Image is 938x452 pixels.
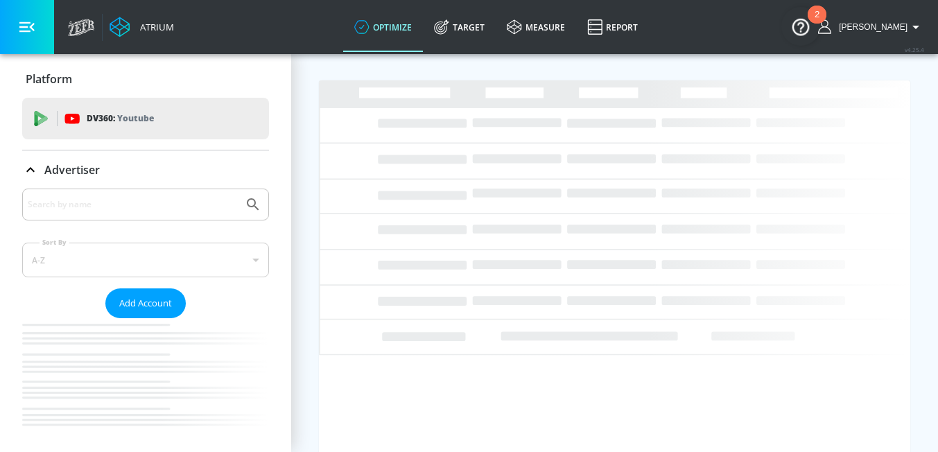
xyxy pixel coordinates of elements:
div: DV360: Youtube [22,98,269,139]
label: Sort By [40,238,69,247]
span: v 4.25.4 [905,46,924,53]
span: login as: emily.shoemaker@zefr.com [833,22,907,32]
a: optimize [343,2,423,52]
div: Advertiser [22,150,269,189]
p: Platform [26,71,72,87]
button: Add Account [105,288,186,318]
a: Report [576,2,649,52]
div: Platform [22,60,269,98]
div: Atrium [134,21,174,33]
div: 2 [815,15,819,33]
a: Target [423,2,496,52]
input: Search by name [28,195,238,214]
button: [PERSON_NAME] [818,19,924,35]
p: Youtube [117,111,154,125]
div: A-Z [22,243,269,277]
p: DV360: [87,111,154,126]
p: Advertiser [44,162,100,177]
span: Add Account [119,295,172,311]
a: Atrium [110,17,174,37]
a: measure [496,2,576,52]
button: Open Resource Center, 2 new notifications [781,7,820,46]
